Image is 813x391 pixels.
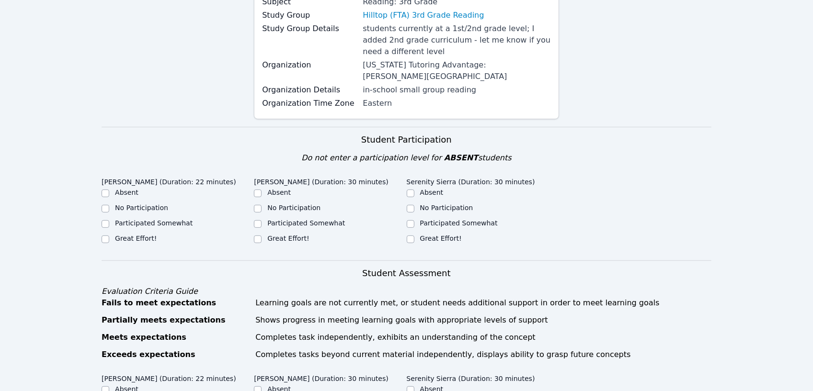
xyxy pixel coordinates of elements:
[115,235,157,242] label: Great Effort!
[363,59,550,82] div: [US_STATE] Tutoring Advantage: [PERSON_NAME][GEOGRAPHIC_DATA]
[102,173,236,188] legend: [PERSON_NAME] (Duration: 22 minutes)
[254,173,389,188] legend: [PERSON_NAME] (Duration: 30 minutes)
[254,370,389,384] legend: [PERSON_NAME] (Duration: 30 minutes)
[444,153,478,162] span: ABSENT
[420,204,473,212] label: No Participation
[102,152,711,164] div: Do not enter a participation level for students
[267,235,309,242] label: Great Effort!
[102,349,250,360] div: Exceeds expectations
[262,84,357,96] label: Organization Details
[255,332,711,343] div: Completes task independently, exhibits an understanding of the concept
[420,219,498,227] label: Participated Somewhat
[407,370,535,384] legend: Serenity Sierra (Duration: 30 minutes)
[262,23,357,34] label: Study Group Details
[262,10,357,21] label: Study Group
[267,189,291,196] label: Absent
[407,173,535,188] legend: Serenity Sierra (Duration: 30 minutes)
[115,189,138,196] label: Absent
[102,332,250,343] div: Meets expectations
[262,98,357,109] label: Organization Time Zone
[255,297,711,309] div: Learning goals are not currently met, or student needs additional support in order to meet learni...
[102,286,711,297] div: Evaluation Criteria Guide
[363,10,484,21] a: Hilltop (FTA) 3rd Grade Reading
[363,84,550,96] div: in-school small group reading
[255,349,711,360] div: Completes tasks beyond current material independently, displays ability to grasp future concepts
[102,133,711,146] h3: Student Participation
[255,314,711,326] div: Shows progress in meeting learning goals with appropriate levels of support
[115,204,168,212] label: No Participation
[420,189,444,196] label: Absent
[102,267,711,280] h3: Student Assessment
[363,23,550,57] div: students currently at a 1st/2nd grade level; I added 2nd grade curriculum - let me know if you ne...
[115,219,193,227] label: Participated Somewhat
[267,204,321,212] label: No Participation
[102,314,250,326] div: Partially meets expectations
[102,370,236,384] legend: [PERSON_NAME] (Duration: 22 minutes)
[420,235,462,242] label: Great Effort!
[267,219,345,227] label: Participated Somewhat
[102,297,250,309] div: Fails to meet expectations
[262,59,357,71] label: Organization
[363,98,550,109] div: Eastern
